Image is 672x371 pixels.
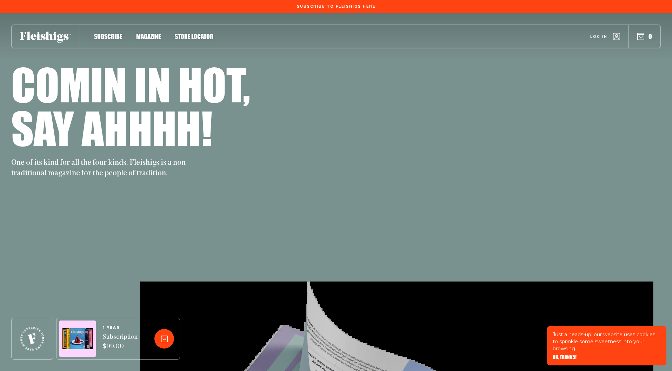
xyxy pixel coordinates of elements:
[103,326,138,330] span: 1 YEAR
[94,32,122,41] a: Subscribe
[136,33,161,40] span: Magazine
[175,32,213,41] a: Store locator
[297,5,375,9] span: Subscribe To Fleishigs Here
[103,333,138,352] span: Subscription $99.00
[103,326,138,352] a: 1 YEARSubscription $99.00
[553,331,661,352] p: Just a heads-up: our website uses cookies to sprinkle some sweetness into your browsing.
[94,33,122,40] span: Subscribe
[553,355,577,360] button: OK, THANKS!
[295,5,377,8] a: Subscribe To Fleishigs Here
[11,62,250,106] h1: Comin in hot,
[590,34,607,39] span: Log in
[637,33,652,40] button: 0
[590,33,620,40] a: Log in
[11,158,194,179] p: One of its kind for all the four kinds. Fleishigs is a non-traditional magazine for the people of...
[11,106,212,149] h1: Say ahhhh!
[136,32,161,41] a: Magazine
[62,328,93,350] img: Magazines image
[175,33,213,40] span: Store locator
